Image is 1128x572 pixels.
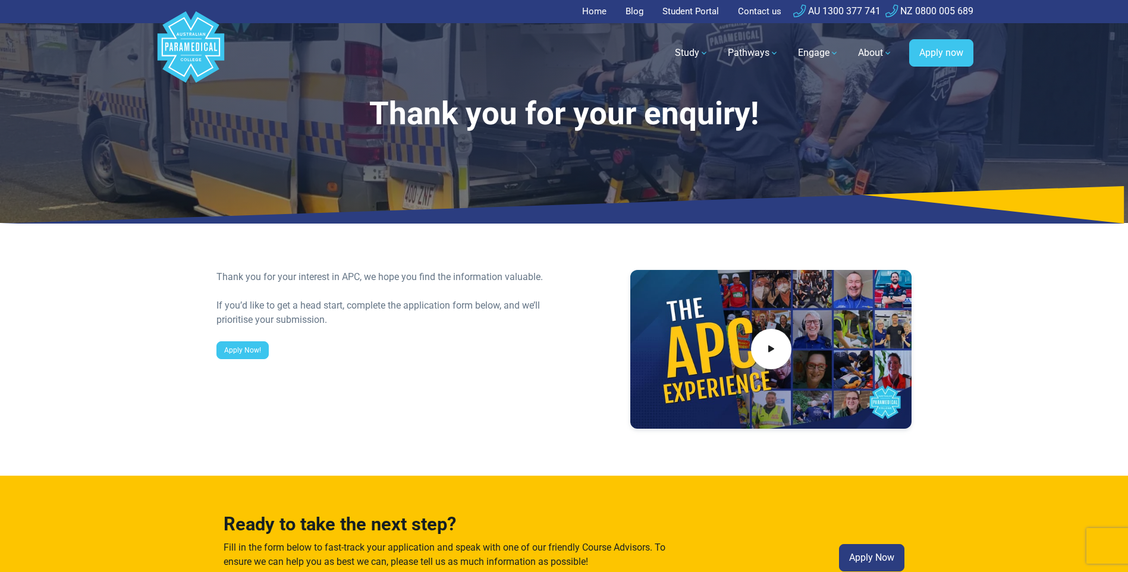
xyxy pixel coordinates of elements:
a: Apply Now! [216,341,269,359]
div: Thank you for your interest in APC, we hope you find the information valuable. [216,270,557,284]
a: Study [668,36,716,70]
a: About [851,36,900,70]
a: Apply now [909,39,973,67]
a: NZ 0800 005 689 [885,5,973,17]
a: AU 1300 377 741 [793,5,881,17]
h3: Ready to take the next step? [224,514,673,536]
a: Apply Now [839,544,904,571]
a: Australian Paramedical College [155,23,227,83]
a: Engage [791,36,846,70]
p: Fill in the form below to fast-track your application and speak with one of our friendly Course A... [224,540,673,569]
a: Pathways [721,36,786,70]
h1: Thank you for your enquiry! [216,95,912,133]
div: If you’d like to get a head start, complete the application form below, and we’ll prioritise your... [216,298,557,327]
